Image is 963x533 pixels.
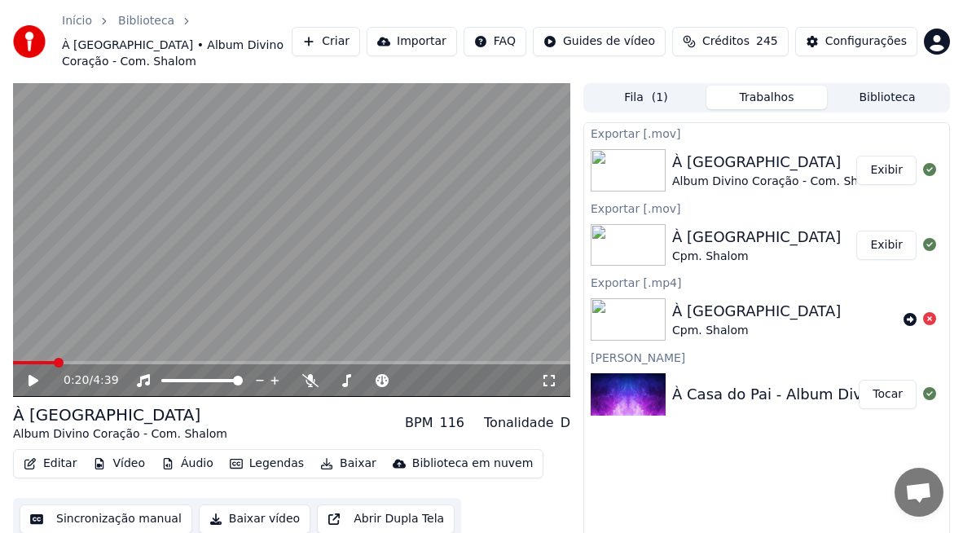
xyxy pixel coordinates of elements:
span: 4:39 [93,372,118,389]
div: Album Divino Coração - Com. Shalom [672,174,886,190]
div: À [GEOGRAPHIC_DATA] [672,151,886,174]
div: Cpm. Shalom [672,249,841,265]
button: Guides de vídeo [533,27,666,56]
button: FAQ [464,27,526,56]
button: Biblioteca [827,86,948,109]
button: Importar [367,27,457,56]
button: Vídeo [86,452,152,475]
div: Exportar [.mov] [584,198,949,218]
div: Exportar [.mov] [584,123,949,143]
div: Exportar [.mp4] [584,272,949,292]
div: / [64,372,103,389]
div: [PERSON_NAME] [584,347,949,367]
div: BPM [405,413,433,433]
div: Tonalidade [484,413,554,433]
div: Cpm. Shalom [672,323,841,339]
div: Configurações [825,33,907,50]
div: À [GEOGRAPHIC_DATA] [672,226,841,249]
a: Bate-papo aberto [895,468,943,517]
button: Fila [586,86,706,109]
div: Album Divino Coração - Com. Shalom [13,426,227,443]
button: Tocar [859,380,917,409]
button: Criar [292,27,360,56]
span: À [GEOGRAPHIC_DATA] • Album Divino Coração - Com. Shalom [62,37,292,70]
span: Créditos [702,33,750,50]
span: ( 1 ) [652,90,668,106]
img: youka [13,25,46,58]
button: Legendas [223,452,310,475]
div: Biblioteca em nuvem [412,456,534,472]
button: Exibir [856,231,917,260]
button: Exibir [856,156,917,185]
button: Créditos245 [672,27,789,56]
span: 0:20 [64,372,89,389]
button: Trabalhos [706,86,827,109]
div: À [GEOGRAPHIC_DATA] [13,403,227,426]
button: Editar [17,452,83,475]
nav: breadcrumb [62,13,292,70]
a: Biblioteca [118,13,174,29]
span: 245 [756,33,778,50]
div: 116 [439,413,464,433]
a: Início [62,13,92,29]
div: D [561,413,570,433]
button: Áudio [155,452,220,475]
button: Baixar [314,452,383,475]
div: À [GEOGRAPHIC_DATA] [672,300,841,323]
button: Configurações [795,27,917,56]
